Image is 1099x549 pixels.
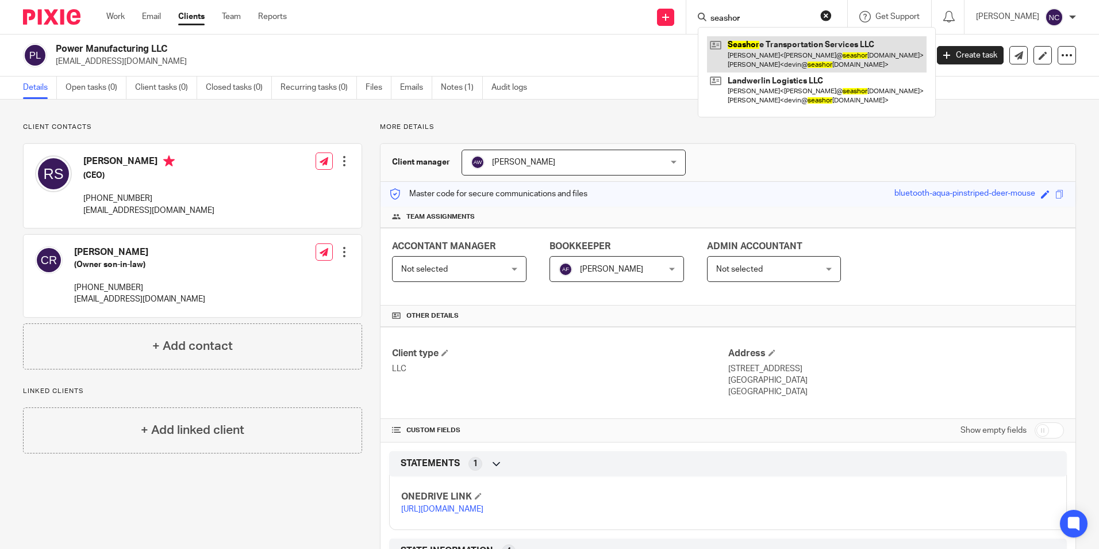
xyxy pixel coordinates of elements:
[142,11,161,22] a: Email
[380,123,1076,132] p: More details
[401,491,728,503] h4: ONEDRIVE LINK
[875,13,920,21] span: Get Support
[937,46,1004,64] a: Create task
[728,363,1064,375] p: [STREET_ADDRESS]
[366,77,391,99] a: Files
[135,77,197,99] a: Client tasks (0)
[23,387,362,396] p: Linked clients
[141,421,244,439] h4: + Add linked client
[163,155,175,167] i: Primary
[280,77,357,99] a: Recurring tasks (0)
[258,11,287,22] a: Reports
[491,77,536,99] a: Audit logs
[709,14,813,24] input: Search
[392,348,728,360] h4: Client type
[35,246,63,274] img: svg%3E
[960,425,1027,436] label: Show empty fields
[1045,8,1063,26] img: svg%3E
[400,77,432,99] a: Emails
[74,259,205,270] h5: (Owner son-in-law)
[392,157,450,168] h3: Client manager
[74,293,205,305] p: [EMAIL_ADDRESS][DOMAIN_NAME]
[389,188,587,200] p: Master code for secure communications and files
[559,262,572,276] img: svg%3E
[549,242,610,251] span: BOOKKEEPER
[23,123,362,132] p: Client contacts
[83,170,214,181] h5: (CEO)
[106,11,125,22] a: Work
[894,188,1035,201] div: bluetooth-aqua-pinstriped-deer-mouse
[401,265,448,273] span: Not selected
[471,155,485,169] img: svg%3E
[206,77,272,99] a: Closed tasks (0)
[406,311,459,321] span: Other details
[83,205,214,216] p: [EMAIL_ADDRESS][DOMAIN_NAME]
[83,155,214,170] h4: [PERSON_NAME]
[580,265,643,273] span: [PERSON_NAME]
[23,43,47,67] img: svg%3E
[473,458,478,470] span: 1
[976,11,1039,22] p: [PERSON_NAME]
[222,11,241,22] a: Team
[441,77,483,99] a: Notes (1)
[401,505,483,513] a: [URL][DOMAIN_NAME]
[716,265,763,273] span: Not selected
[152,337,233,355] h4: + Add contact
[23,9,80,25] img: Pixie
[66,77,126,99] a: Open tasks (0)
[820,10,832,21] button: Clear
[56,56,920,67] p: [EMAIL_ADDRESS][DOMAIN_NAME]
[406,212,475,222] span: Team assignments
[56,43,747,55] h2: Power Manufacturing LLC
[392,426,728,435] h4: CUSTOM FIELDS
[23,77,57,99] a: Details
[728,386,1064,398] p: [GEOGRAPHIC_DATA]
[35,155,72,192] img: svg%3E
[74,246,205,258] h4: [PERSON_NAME]
[83,193,214,204] p: [PHONE_NUMBER]
[74,282,205,293] p: [PHONE_NUMBER]
[728,348,1064,360] h4: Address
[728,375,1064,386] p: [GEOGRAPHIC_DATA]
[178,11,205,22] a: Clients
[392,242,495,251] span: ACCONTANT MANAGER
[401,457,460,470] span: STATEMENTS
[392,363,728,375] p: LLC
[707,242,802,251] span: ADMIN ACCOUNTANT
[492,158,555,166] span: [PERSON_NAME]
